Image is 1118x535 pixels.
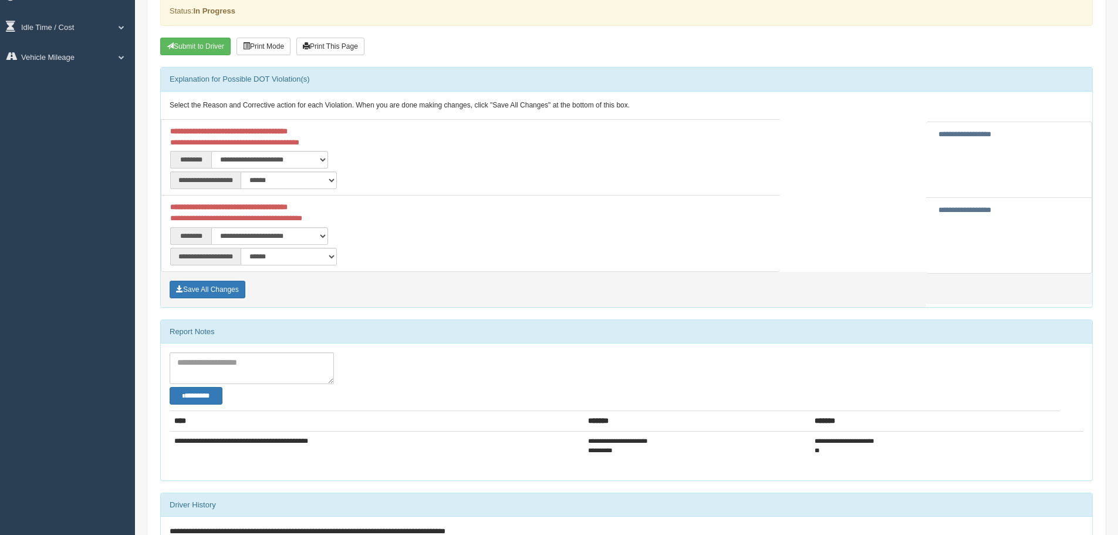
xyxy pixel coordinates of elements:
[193,6,235,15] strong: In Progress
[170,387,222,405] button: Change Filter Options
[296,38,364,55] button: Print This Page
[170,281,245,298] button: Save
[237,38,291,55] button: Print Mode
[161,92,1092,120] div: Select the Reason and Corrective action for each Violation. When you are done making changes, cli...
[161,320,1092,344] div: Report Notes
[161,68,1092,91] div: Explanation for Possible DOT Violation(s)
[160,38,231,55] button: Submit To Driver
[161,493,1092,517] div: Driver History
